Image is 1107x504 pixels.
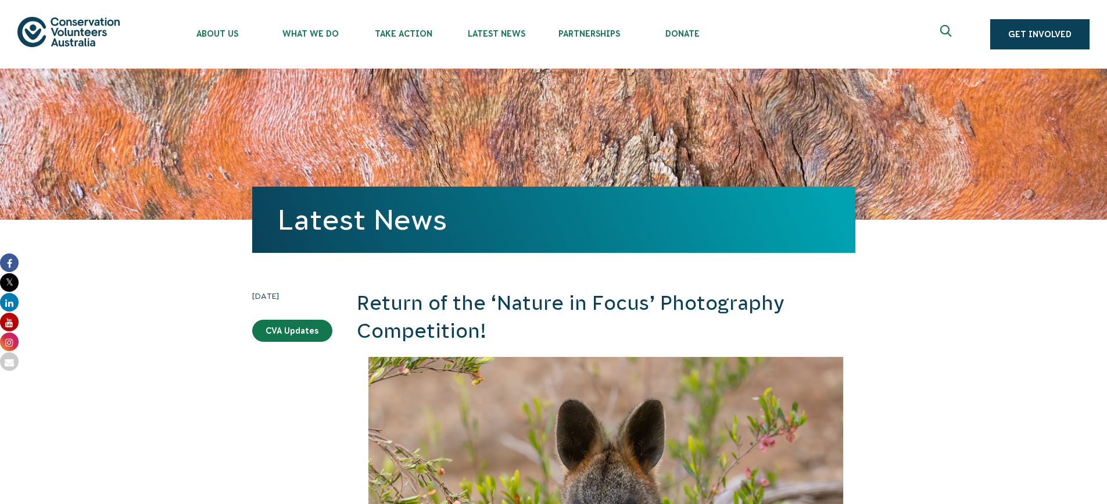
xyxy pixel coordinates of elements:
[357,289,855,345] h2: Return of the ‘Nature in Focus’ Photography Competition!
[940,25,955,44] span: Expand search box
[252,320,332,342] a: CVA Updates
[278,204,447,235] a: Latest News
[543,29,636,38] span: Partnerships
[252,289,332,302] time: [DATE]
[636,29,729,38] span: Donate
[264,29,357,38] span: What We Do
[171,29,264,38] span: About Us
[17,17,120,47] img: logo.svg
[450,29,543,38] span: Latest News
[933,20,961,48] button: Expand search box Close search box
[990,19,1090,49] a: Get Involved
[357,29,450,38] span: Take Action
